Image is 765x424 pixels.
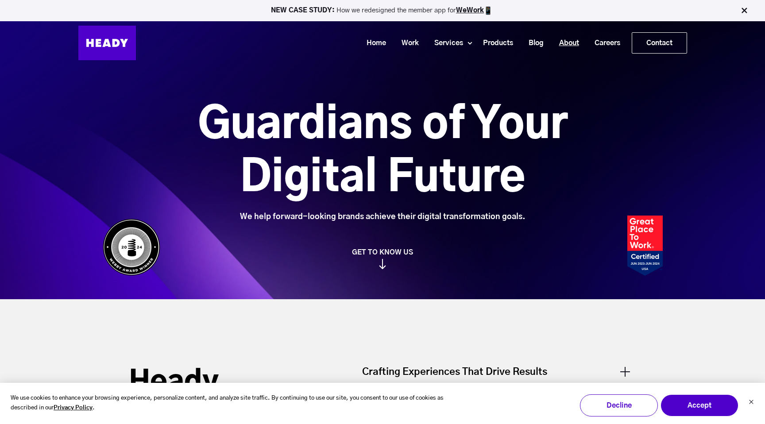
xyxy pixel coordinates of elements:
div: Navigation Menu [145,32,687,54]
a: WeWork [456,7,484,14]
button: Accept [661,394,738,416]
img: Heady_Logo_Web-01 (1) [78,26,136,60]
button: Decline [580,394,658,416]
a: Careers [583,35,625,51]
img: app emoji [484,6,493,15]
img: Heady_2023_Certification_Badge [627,216,663,276]
a: Work [390,35,423,51]
p: How we redesigned the member app for [4,6,761,15]
div: Crafting Experiences That Drive Results [362,365,637,388]
a: Home [355,35,390,51]
div: We help forward-looking brands achieve their digital transformation goals. [148,212,617,222]
img: arrow_down [379,259,386,269]
img: Close Bar [740,6,749,15]
a: Privacy Policy [54,403,93,413]
a: About [548,35,583,51]
img: Heady_WebbyAward_Winner-4 [103,219,160,276]
p: We use cookies to enhance your browsing experience, personalize content, and analyze site traffic... [11,393,448,414]
h1: Guardians of Your Digital Future [148,99,617,205]
a: Blog [518,35,548,51]
strong: NEW CASE STUDY: [271,7,336,14]
a: Services [423,35,467,51]
a: Contact [632,33,687,53]
button: Dismiss cookie banner [749,398,754,408]
a: Products [472,35,518,51]
a: GET TO KNOW US [98,248,667,269]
